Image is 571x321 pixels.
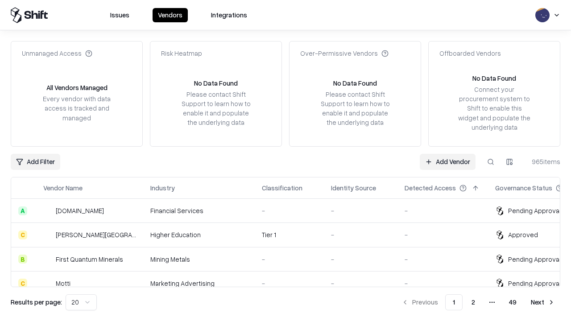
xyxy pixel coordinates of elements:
[300,49,389,58] div: Over-Permissive Vendors
[420,154,476,170] a: Add Vendor
[56,206,104,215] div: [DOMAIN_NAME]
[508,279,561,288] div: Pending Approval
[43,279,52,288] img: Motti
[56,279,70,288] div: Motti
[262,183,302,193] div: Classification
[46,83,108,92] div: All Vendors Managed
[508,255,561,264] div: Pending Approval
[56,255,123,264] div: First Quantum Minerals
[525,294,560,310] button: Next
[161,49,202,58] div: Risk Heatmap
[457,85,531,132] div: Connect your procurement system to Shift to enable this widget and populate the underlying data
[331,183,376,193] div: Identity Source
[22,49,92,58] div: Unmanaged Access
[179,90,253,128] div: Please contact Shift Support to learn how to enable it and populate the underlying data
[43,230,52,239] img: Reichman University
[445,294,463,310] button: 1
[43,206,52,215] img: Checkout.com
[331,279,390,288] div: -
[262,279,317,288] div: -
[150,183,175,193] div: Industry
[18,279,27,288] div: C
[194,78,238,88] div: No Data Found
[331,230,390,239] div: -
[502,294,524,310] button: 49
[495,183,552,193] div: Governance Status
[11,297,62,307] p: Results per page:
[508,230,538,239] div: Approved
[331,255,390,264] div: -
[43,255,52,263] img: First Quantum Minerals
[206,8,252,22] button: Integrations
[262,206,317,215] div: -
[331,206,390,215] div: -
[472,74,516,83] div: No Data Found
[405,255,481,264] div: -
[40,94,114,122] div: Every vendor with data access is tracked and managed
[405,230,481,239] div: -
[105,8,135,22] button: Issues
[18,255,27,263] div: B
[508,206,561,215] div: Pending Approval
[150,206,248,215] div: Financial Services
[333,78,377,88] div: No Data Found
[18,206,27,215] div: A
[405,183,456,193] div: Detected Access
[439,49,501,58] div: Offboarded Vendors
[150,279,248,288] div: Marketing Advertising
[11,154,60,170] button: Add Filter
[262,230,317,239] div: Tier 1
[150,230,248,239] div: Higher Education
[262,255,317,264] div: -
[525,157,560,166] div: 965 items
[464,294,482,310] button: 2
[18,230,27,239] div: C
[150,255,248,264] div: Mining Metals
[318,90,392,128] div: Please contact Shift Support to learn how to enable it and populate the underlying data
[43,183,83,193] div: Vendor Name
[396,294,560,310] nav: pagination
[56,230,136,239] div: [PERSON_NAME][GEOGRAPHIC_DATA]
[153,8,188,22] button: Vendors
[405,206,481,215] div: -
[405,279,481,288] div: -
